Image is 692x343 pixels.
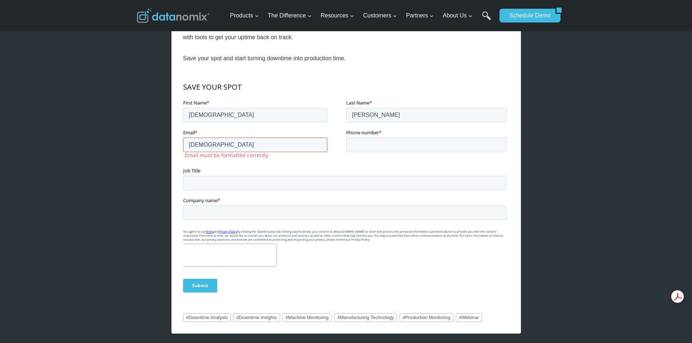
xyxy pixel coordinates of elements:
span: The Difference [268,11,312,20]
a: Schedule Demo [499,9,555,23]
a: #Webinar [456,313,482,322]
a: #Downtime Analysis [183,313,231,322]
a: #Machine Monitoring [282,313,332,322]
span: Partners [406,11,434,20]
span: # [236,315,239,320]
span: Resources [321,11,354,20]
span: # [459,315,462,320]
span: # [402,315,405,320]
span: Products [230,11,259,20]
p: Save your spot and start turning downtime into production time. [183,54,509,63]
nav: Primary Navigation [227,4,496,28]
span: Customers [363,11,397,20]
img: Datanomix [137,8,210,23]
span: # [286,315,288,320]
p: Whether you’re running the floor, driving improvements, or getting those late-night calls when ma... [183,24,509,42]
span: # [337,315,340,320]
span: # [186,315,189,320]
a: #Manufacturing Technology [334,313,397,322]
a: #Production Monitoring [400,313,454,322]
iframe: Form 0 [183,75,509,305]
a: #Downtime Insights [233,313,280,322]
span: About Us [443,11,473,20]
a: Search [482,11,491,28]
